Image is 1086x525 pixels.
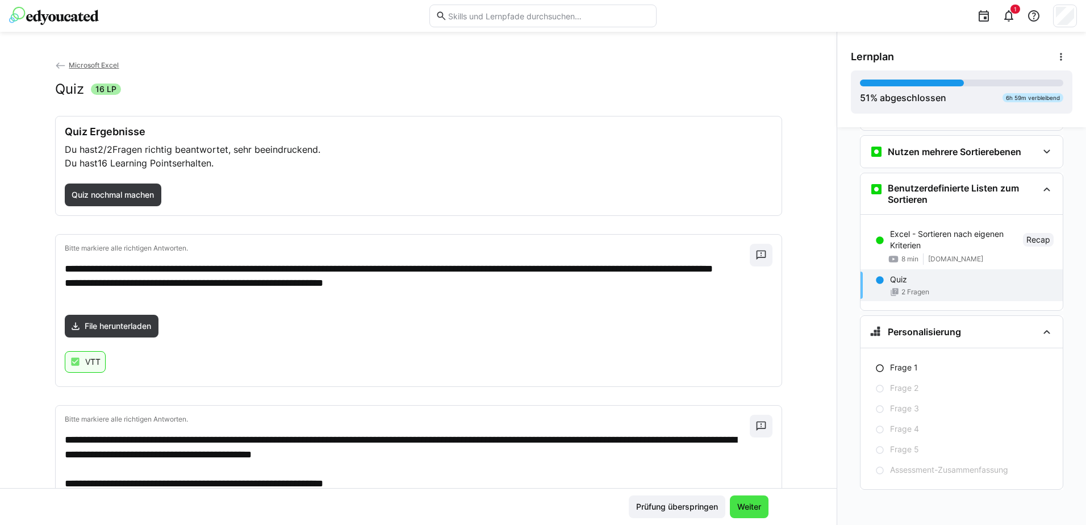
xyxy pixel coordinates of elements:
[65,415,750,424] p: Bitte markiere alle richtigen Antworten.
[447,11,650,21] input: Skills und Lernpfade durchsuchen…
[1014,6,1017,13] span: 1
[901,255,918,264] span: 8 min
[860,92,870,103] span: 51
[888,182,1038,205] h3: Benutzerdefinierte Listen zum Sortieren
[890,274,907,285] p: Quiz
[69,61,119,69] span: Microsoft Excel
[65,143,772,156] p: Du hast Fragen richtig beantwortet, sehr beeindruckend.
[95,84,116,95] span: 16 LP
[851,51,894,63] span: Lernplan
[1003,93,1063,102] div: 6h 59m verbleibend
[629,495,725,518] button: Prüfung überspringen
[65,156,772,170] p: Du hast erhalten.
[890,464,1008,476] p: Assessment-Zusammenfassung
[55,61,119,69] a: Microsoft Excel
[890,423,919,435] p: Frage 4
[65,184,162,206] button: Quiz nochmal machen
[901,287,929,297] span: 2 Fragen
[890,362,918,373] p: Frage 1
[1023,233,1054,247] div: Recap
[65,315,159,338] a: File herunterladen
[736,501,763,512] span: Weiter
[888,326,961,338] h3: Personalisierung
[85,356,101,368] p: VTT
[890,382,918,394] p: Frage 2
[730,495,768,518] button: Weiter
[83,320,153,332] span: File herunterladen
[890,444,919,455] p: Frage 5
[890,228,1018,251] p: Excel - Sortieren nach eigenen Kriterien
[888,146,1021,157] h3: Nutzen mehrere Sortierebenen
[860,91,946,105] div: % abgeschlossen
[65,244,750,253] p: Bitte markiere alle richtigen Antworten.
[634,501,720,512] span: Prüfung überspringen
[98,144,112,155] span: 2/2
[890,403,919,414] p: Frage 3
[98,157,177,169] span: 16 Learning Points
[55,81,84,98] h2: Quiz
[65,126,772,138] h3: Quiz Ergebnisse
[928,255,983,264] span: [DOMAIN_NAME]
[70,189,156,201] span: Quiz nochmal machen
